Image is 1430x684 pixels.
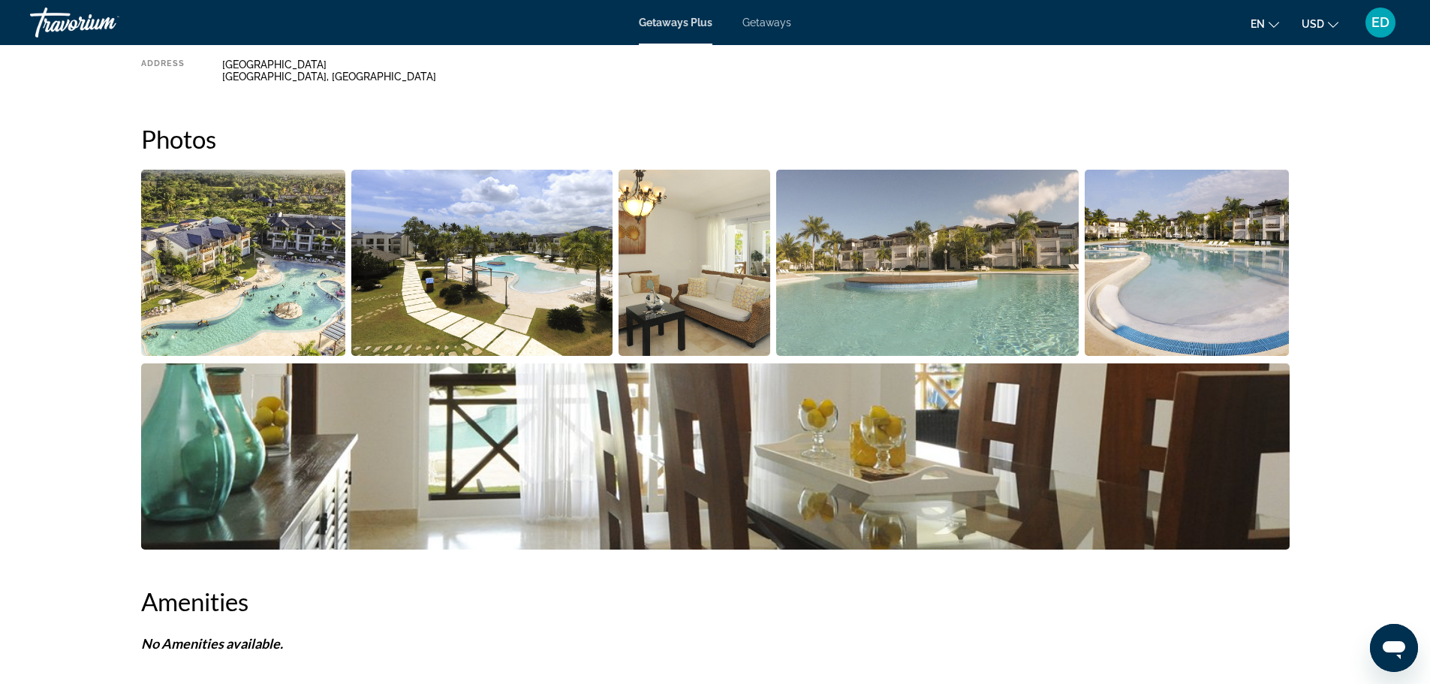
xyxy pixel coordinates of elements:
button: Open full-screen image slider [776,169,1079,357]
h2: Amenities [141,586,1290,616]
iframe: Bouton de lancement de la fenêtre de messagerie [1370,624,1418,672]
a: Travorium [30,3,180,42]
a: Getaways [742,17,791,29]
button: Open full-screen image slider [1085,169,1290,357]
h2: Photos [141,124,1290,154]
button: Change language [1251,13,1279,35]
button: Open full-screen image slider [141,363,1290,550]
p: No Amenities available. [141,635,1290,652]
a: Getaways Plus [639,17,712,29]
button: Open full-screen image slider [351,169,613,357]
button: Open full-screen image slider [619,169,771,357]
button: Open full-screen image slider [141,169,346,357]
span: en [1251,18,1265,30]
button: Change currency [1302,13,1338,35]
span: USD [1302,18,1324,30]
span: ED [1371,15,1389,30]
div: [GEOGRAPHIC_DATA] [GEOGRAPHIC_DATA], [GEOGRAPHIC_DATA] [222,59,1289,83]
div: Address [141,59,185,83]
button: User Menu [1361,7,1400,38]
